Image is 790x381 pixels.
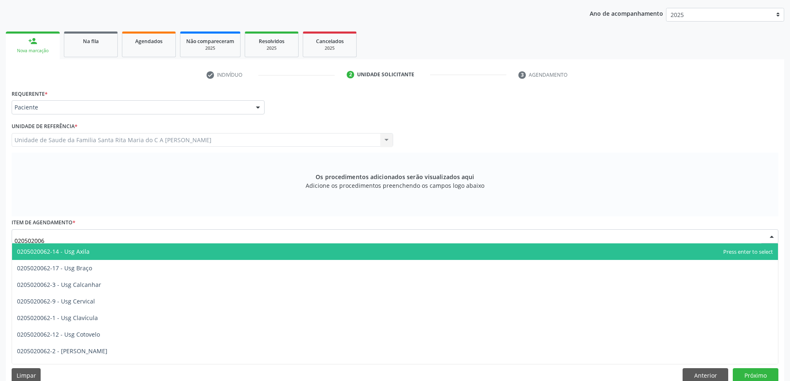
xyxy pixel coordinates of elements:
[12,120,78,133] label: Unidade de referência
[357,71,414,78] div: Unidade solicitante
[306,181,484,190] span: Adicione os procedimentos preenchendo os campos logo abaixo
[17,330,100,338] span: 0205020062-12 - Usg Cotovelo
[15,103,248,112] span: Paciente
[186,45,234,51] div: 2025
[347,71,354,78] div: 2
[309,45,350,51] div: 2025
[12,87,48,100] label: Requerente
[251,45,292,51] div: 2025
[17,281,101,289] span: 0205020062-3 - Usg Calcanhar
[590,8,663,18] p: Ano de acompanhamento
[12,216,75,229] label: Item de agendamento
[135,38,163,45] span: Agendados
[17,314,98,322] span: 0205020062-1 - Usg Clavícula
[17,297,95,305] span: 0205020062-9 - Usg Cervical
[83,38,99,45] span: Na fila
[17,347,107,355] span: 0205020062-2 - [PERSON_NAME]
[17,264,92,272] span: 0205020062-17 - Usg Braço
[259,38,284,45] span: Resolvidos
[17,248,90,255] span: 0205020062-14 - Usg Axila
[316,38,344,45] span: Cancelados
[316,172,474,181] span: Os procedimentos adicionados serão visualizados aqui
[186,38,234,45] span: Não compareceram
[15,232,761,249] input: Buscar por procedimento
[12,48,54,54] div: Nova marcação
[28,36,37,46] div: person_add
[17,364,107,371] span: 0205020062-5 - [PERSON_NAME]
